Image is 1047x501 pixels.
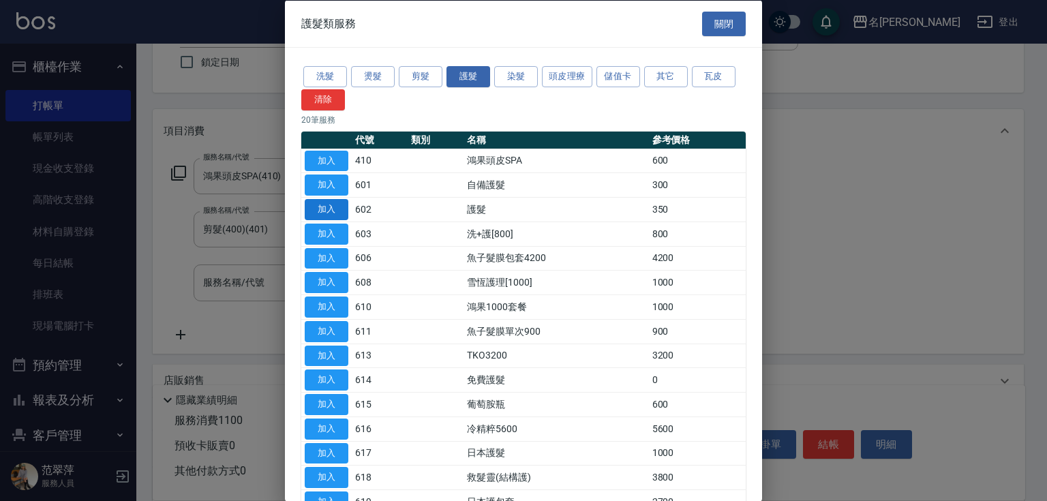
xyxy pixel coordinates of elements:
td: 800 [649,222,746,246]
td: 613 [352,344,408,368]
td: 300 [649,172,746,197]
button: 加入 [305,418,348,439]
td: 0 [649,367,746,392]
button: 加入 [305,442,348,464]
td: 410 [352,149,408,173]
td: 350 [649,197,746,222]
td: 3200 [649,344,746,368]
p: 20 筆服務 [301,113,746,125]
td: 617 [352,441,408,466]
td: 606 [352,246,408,271]
td: 葡萄胺瓶 [464,392,649,416]
td: 免費護髮 [464,367,649,392]
td: 鴻果頭皮SPA [464,149,649,173]
td: 救髮靈(結構護) [464,465,649,489]
th: 名稱 [464,131,649,149]
td: 4200 [649,246,746,271]
button: 加入 [305,369,348,391]
td: 602 [352,197,408,222]
span: 護髮類服務 [301,16,356,30]
button: 關閉 [702,11,746,36]
td: 護髮 [464,197,649,222]
td: 900 [649,319,746,344]
button: 加入 [305,247,348,269]
th: 參考價格 [649,131,746,149]
button: 洗髮 [303,66,347,87]
button: 加入 [305,199,348,220]
td: 1000 [649,294,746,319]
td: 601 [352,172,408,197]
button: 加入 [305,223,348,244]
td: 1000 [649,270,746,294]
button: 加入 [305,150,348,171]
td: 615 [352,392,408,416]
td: 608 [352,270,408,294]
button: 加入 [305,467,348,488]
button: 清除 [301,89,345,110]
td: 603 [352,222,408,246]
button: 加入 [305,272,348,293]
button: 加入 [305,297,348,318]
button: 護髮 [446,66,490,87]
td: 5600 [649,416,746,441]
button: 儲值卡 [596,66,640,87]
td: 614 [352,367,408,392]
button: 燙髮 [351,66,395,87]
td: 610 [352,294,408,319]
td: 自備護髮 [464,172,649,197]
td: 魚子髮膜單次900 [464,319,649,344]
td: 鴻果1000套餐 [464,294,649,319]
td: 600 [649,392,746,416]
th: 類別 [408,131,464,149]
button: 加入 [305,320,348,341]
td: 雪恆護理[1000] [464,270,649,294]
td: 618 [352,465,408,489]
td: 616 [352,416,408,441]
td: TKO3200 [464,344,649,368]
td: 611 [352,319,408,344]
td: 魚子髮膜包套4200 [464,246,649,271]
td: 600 [649,149,746,173]
td: 1000 [649,441,746,466]
button: 瓦皮 [692,66,735,87]
button: 頭皮理療 [542,66,592,87]
button: 加入 [305,345,348,366]
td: 3800 [649,465,746,489]
button: 加入 [305,394,348,415]
td: 洗+護[800] [464,222,649,246]
button: 染髮 [494,66,538,87]
button: 剪髮 [399,66,442,87]
td: 日本護髮 [464,441,649,466]
th: 代號 [352,131,408,149]
button: 其它 [644,66,688,87]
td: 冷精粹5600 [464,416,649,441]
button: 加入 [305,174,348,196]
